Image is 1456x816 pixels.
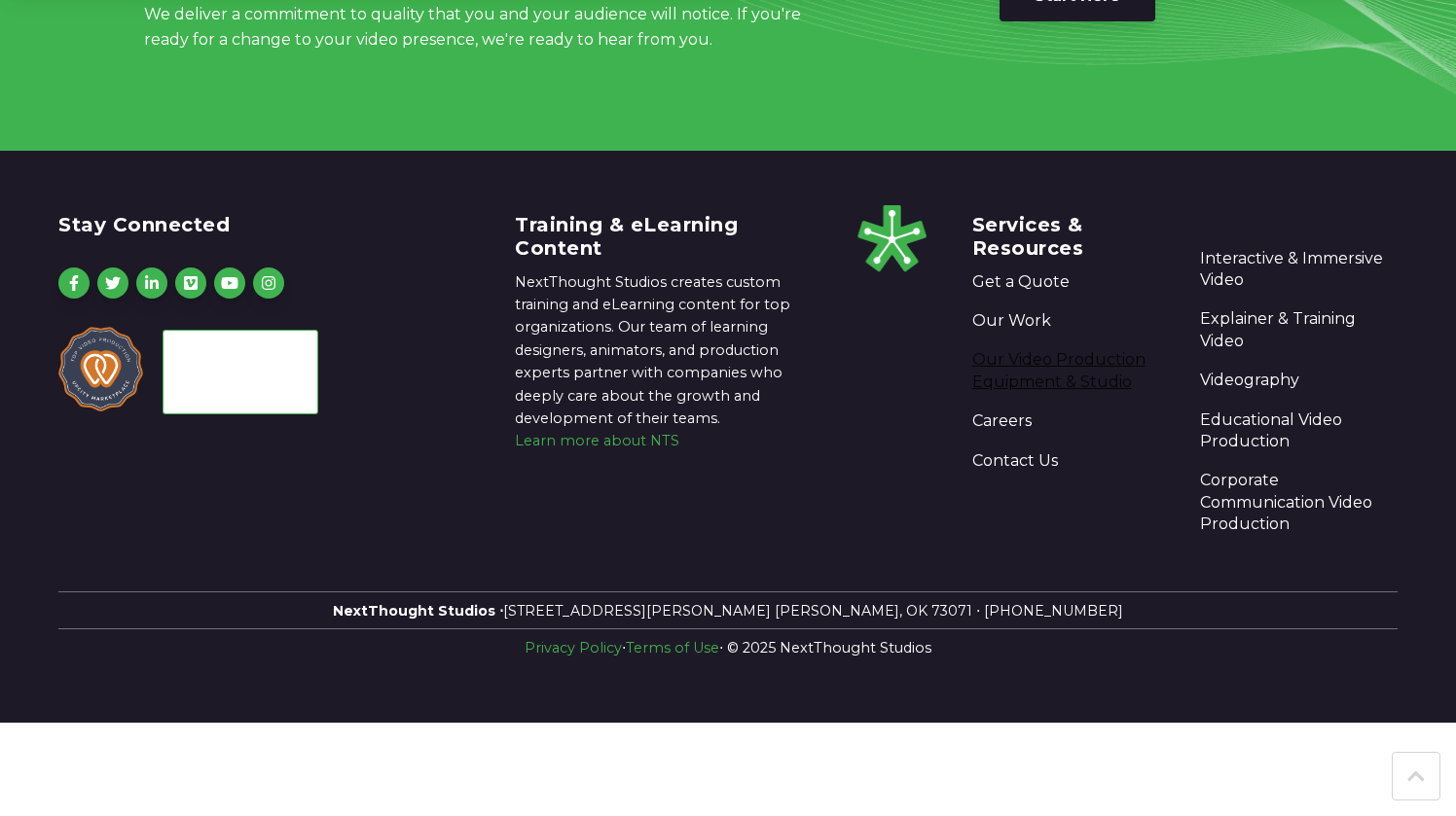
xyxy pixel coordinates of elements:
[857,205,927,272] img: footer-logo
[333,602,1123,620] a: NextThought Studios ⋅[STREET_ADDRESS][PERSON_NAME] [PERSON_NAME], OK 73071 ⋅ [PHONE_NUMBER]
[179,353,302,413] iframe: [object Object]1
[972,271,1170,293] a: Get a Quote
[972,213,1170,260] h4: Services & Resources
[972,410,1170,432] a: Careers
[1200,370,1398,391] a: Videography
[58,327,143,411] img: top video production
[972,310,1170,332] a: Our Work
[58,213,484,236] h4: Stay Connected
[972,349,1170,393] a: Our Video Production Equipment & Studio
[972,271,1170,481] div: Navigation Menu
[515,432,679,449] a: Learn more about NTS
[1200,470,1398,535] a: Corporate Communication Video Production
[1200,248,1398,292] a: Interactive & Immersive Video
[525,639,622,656] a: Privacy Policy
[1200,248,1398,546] div: Navigation Menu
[515,213,826,260] h4: Training & eLearning Content
[626,639,719,656] a: Terms of Use
[972,450,1170,472] a: Contact Us
[1200,308,1398,352] a: Explainer & Training Video
[1200,409,1398,453] a: Educational Video Production
[144,5,801,49] span: We deliver a commitment to quality that you and your audience will notice. If you're ready for a ...
[58,637,1398,659] p: ⋅ ⋅ © 2025 NextThought Studios
[515,273,790,427] span: NextThought Studios creates custom training and eLearning content for top organizations. Our team...
[333,602,503,620] strong: NextThought Studios ⋅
